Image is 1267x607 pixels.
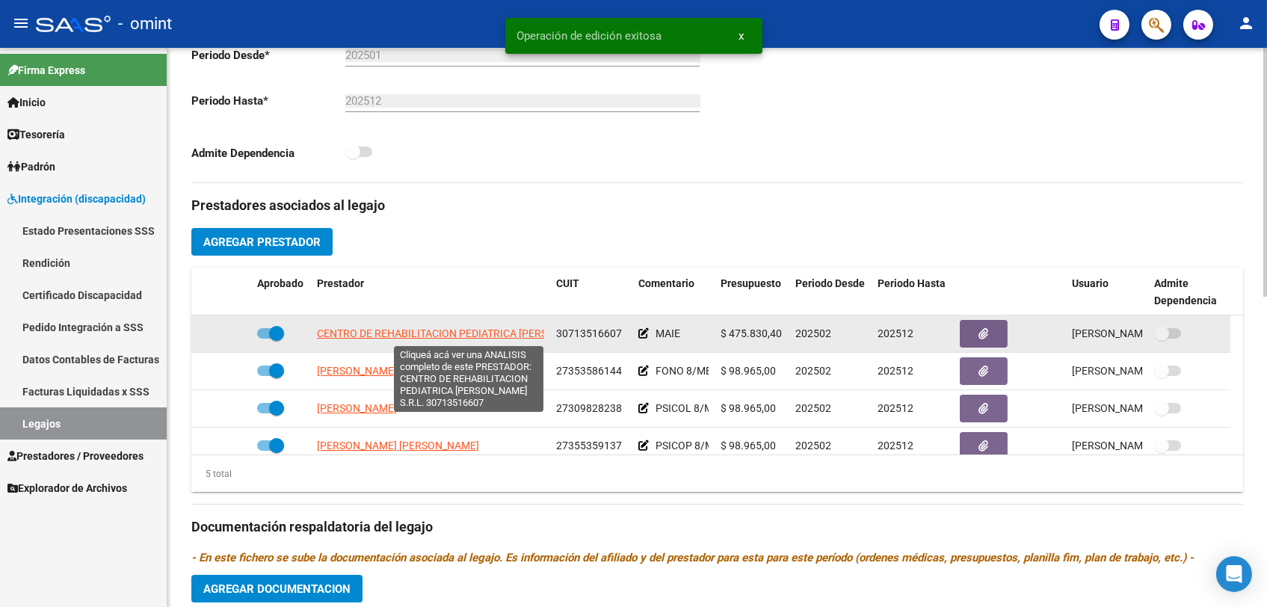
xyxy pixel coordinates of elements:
[721,327,782,339] span: $ 475.830,40
[1072,365,1189,377] span: [PERSON_NAME] [DATE]
[517,28,662,43] span: Operación de edición exitosa
[556,327,622,339] span: 30713516607
[872,268,954,317] datatable-header-cell: Periodo Hasta
[727,22,756,49] button: x
[795,327,831,339] span: 202502
[878,327,913,339] span: 202512
[191,47,345,64] p: Periodo Desde
[638,277,694,289] span: Comentario
[7,448,144,464] span: Prestadores / Proveedores
[1072,277,1109,289] span: Usuario
[251,268,311,317] datatable-header-cell: Aprobado
[317,277,364,289] span: Prestador
[556,277,579,289] span: CUIT
[191,195,1243,216] h3: Prestadores asociados al legajo
[878,365,913,377] span: 202512
[7,62,85,78] span: Firma Express
[7,94,46,111] span: Inicio
[721,402,776,414] span: $ 98.965,00
[118,7,172,40] span: - omint
[556,402,622,414] span: 27309828238
[7,126,65,143] span: Tesorería
[1237,14,1255,32] mat-icon: person
[191,517,1243,537] h3: Documentación respaldatoria del legajo
[632,268,715,317] datatable-header-cell: Comentario
[656,365,718,377] span: FONO 8/MES
[1072,327,1189,339] span: [PERSON_NAME] [DATE]
[1148,268,1230,317] datatable-header-cell: Admite Dependencia
[878,440,913,452] span: 202512
[1066,268,1148,317] datatable-header-cell: Usuario
[656,440,726,452] span: PSICOP 8/MES
[878,402,913,414] span: 202512
[550,268,632,317] datatable-header-cell: CUIT
[715,268,789,317] datatable-header-cell: Presupuesto
[7,191,146,207] span: Integración (discapacidad)
[12,14,30,32] mat-icon: menu
[203,582,351,596] span: Agregar Documentacion
[191,551,1194,564] i: - En este fichero se sube la documentación asociada al legajo. Es información del afiliado y del ...
[257,277,303,289] span: Aprobado
[1216,556,1252,592] div: Open Intercom Messenger
[191,575,363,603] button: Agregar Documentacion
[556,365,622,377] span: 27353586144
[1072,402,1189,414] span: [PERSON_NAME] [DATE]
[311,268,550,317] datatable-header-cell: Prestador
[795,277,865,289] span: Periodo Desde
[721,365,776,377] span: $ 98.965,00
[795,365,831,377] span: 202502
[317,440,479,452] span: [PERSON_NAME] [PERSON_NAME]
[721,440,776,452] span: $ 98.965,00
[317,327,629,339] span: CENTRO DE REHABILITACION PEDIATRICA [PERSON_NAME] S.R.L.
[878,277,946,289] span: Periodo Hasta
[191,228,333,256] button: Agregar Prestador
[739,29,745,43] span: x
[317,402,397,414] span: [PERSON_NAME]
[795,402,831,414] span: 202502
[7,158,55,175] span: Padrón
[795,440,831,452] span: 202502
[556,440,622,452] span: 27355359137
[7,480,127,496] span: Explorador de Archivos
[191,466,232,482] div: 5 total
[656,327,680,339] span: MAIE
[1154,277,1217,306] span: Admite Dependencia
[1072,440,1189,452] span: [PERSON_NAME] [DATE]
[317,365,397,377] span: [PERSON_NAME]
[203,235,321,249] span: Agregar Prestador
[191,145,345,161] p: Admite Dependencia
[191,93,345,109] p: Periodo Hasta
[656,402,725,414] span: PSICOL 8/MES
[721,277,781,289] span: Presupuesto
[789,268,872,317] datatable-header-cell: Periodo Desde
